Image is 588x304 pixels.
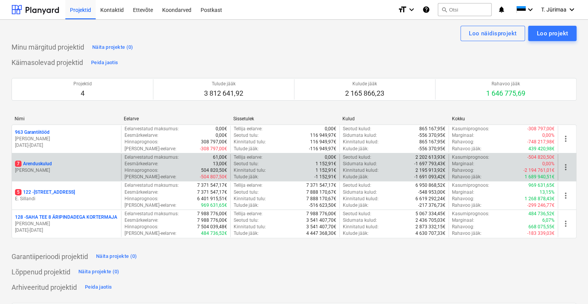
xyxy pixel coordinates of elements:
[234,167,266,174] p: Kinnitatud tulu :
[561,163,570,172] span: more_vert
[200,174,227,180] p: -504 807,50€
[343,139,379,145] p: Kinnitatud kulud :
[415,217,445,224] p: 2 436 705,03€
[125,139,158,145] p: Hinnaprognoos :
[234,154,262,161] p: Tellija eelarve :
[561,134,570,143] span: more_vert
[94,251,139,263] button: Näita projekte (0)
[124,116,227,121] div: Eelarve
[525,196,555,202] p: 1 268 878,43€
[125,230,176,237] p: [PERSON_NAME]-eelarve :
[234,217,259,224] p: Seotud tulu :
[234,224,266,230] p: Kinnitatud tulu :
[343,224,379,230] p: Kinnitatud kulud :
[528,26,576,41] button: Loo projekt
[306,211,336,217] p: 7 988 776,00€
[528,224,555,230] p: 668 075,55€
[452,167,474,174] p: Rahavoog :
[441,7,447,13] span: search
[234,196,266,202] p: Kinnitatud tulu :
[15,161,118,174] div: 7Arenduskulud[PERSON_NAME]
[309,202,336,209] p: -516 623,50€
[343,146,369,152] p: Kulude jääk :
[542,217,555,224] p: 6,07%
[306,217,336,224] p: 3 541 407,70€
[452,217,474,224] p: Marginaal :
[419,126,445,132] p: 865 167,95€
[89,56,120,69] button: Peida jaotis
[12,58,83,67] p: Käimasolevad projektid
[125,189,158,196] p: Eesmärkeelarve :
[342,116,445,121] div: Kulud
[90,41,135,53] button: Näita projekte (0)
[343,126,371,132] p: Seotud kulud :
[15,161,22,167] span: 7
[125,174,176,180] p: [PERSON_NAME]-eelarve :
[418,202,445,209] p: -217 376,73€
[309,146,336,152] p: -116 949,97€
[15,227,118,234] p: [DATE] - [DATE]
[414,161,445,167] p: -1 697 793,43€
[542,132,555,139] p: 0,00%
[15,221,118,227] p: [PERSON_NAME]
[15,214,117,221] p: 128 - SAHA TEE 8 ÄRIPINDADEGA KORTERMAJA
[15,116,118,121] div: Nimi
[452,224,474,230] p: Rahavoog :
[234,161,259,167] p: Seotud tulu :
[523,167,555,174] p: -2 194 761,01€
[91,58,118,67] div: Peida jaotis
[527,126,555,132] p: -308 797,00€
[537,28,568,38] div: Loo projekt
[125,217,158,224] p: Eesmärkeelarve :
[528,211,555,217] p: 484 736,52€
[345,89,384,98] p: 2 165 866,23
[541,7,566,13] span: T. Jürimaa
[125,211,179,217] p: Eelarvestatud maksumus :
[561,191,570,200] span: more_vert
[550,267,588,304] div: Chat Widget
[234,139,266,145] p: Kinnitatud tulu :
[15,161,52,167] p: Arenduskulud
[452,202,482,209] p: Rahavoo jääk :
[204,89,243,98] p: 3 812 641,92
[469,28,517,38] div: Loo näidisprojekt
[343,161,377,167] p: Sidumata kulud :
[567,5,576,14] i: keyboard_arrow_down
[125,167,158,174] p: Hinnaprognoos :
[213,161,227,167] p: 13,00€
[234,146,259,152] p: Tulude jääk :
[343,217,377,224] p: Sidumata kulud :
[343,196,379,202] p: Kinnitatud kulud :
[415,230,445,237] p: 4 630 707,33€
[498,5,505,14] i: notifications
[310,132,336,139] p: 116 949,97€
[343,167,379,174] p: Kinnitatud kulud :
[306,189,336,196] p: 7 888 170,67€
[540,189,555,196] p: 13,15%
[125,202,176,209] p: [PERSON_NAME]-eelarve :
[83,281,114,294] button: Peida jaotis
[528,182,555,189] p: 969 631,65€
[314,174,336,180] p: -1 152,91€
[234,174,259,180] p: Tulude jääk :
[345,81,384,87] p: Kulude jääk
[125,132,158,139] p: Eesmärkeelarve :
[415,196,445,202] p: 6 619 292,24€
[15,189,75,196] p: 122 - [STREET_ADDRESS]
[197,224,227,230] p: 7 504 039,48€
[125,182,179,189] p: Eelarvestatud maksumus :
[452,211,489,217] p: Kasumiprognoos :
[310,139,336,145] p: 116 949,97€
[306,224,336,230] p: 3 541 407,70€
[125,196,158,202] p: Hinnaprognoos :
[15,189,118,202] div: 5122 -[STREET_ADDRESS]E. Sillandi
[234,211,262,217] p: Tellija eelarve :
[452,230,482,237] p: Rahavoo jääk :
[125,224,158,230] p: Hinnaprognoos :
[200,146,227,152] p: -308 797,00€
[527,139,555,145] p: -748 217,98€
[398,5,407,14] i: format_size
[452,132,474,139] p: Marginaal :
[125,146,176,152] p: [PERSON_NAME]-eelarve :
[415,154,445,161] p: 2 202 613,93€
